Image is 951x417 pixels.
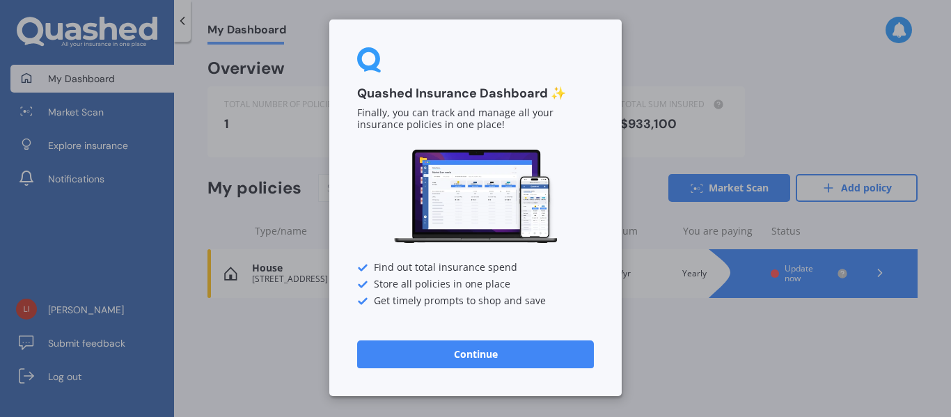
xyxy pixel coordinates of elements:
h3: Quashed Insurance Dashboard ✨ [357,86,594,102]
img: Dashboard [392,148,559,246]
div: Find out total insurance spend [357,262,594,274]
button: Continue [357,340,594,368]
div: Get timely prompts to shop and save [357,296,594,307]
p: Finally, you can track and manage all your insurance policies in one place! [357,107,594,131]
div: Store all policies in one place [357,279,594,290]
